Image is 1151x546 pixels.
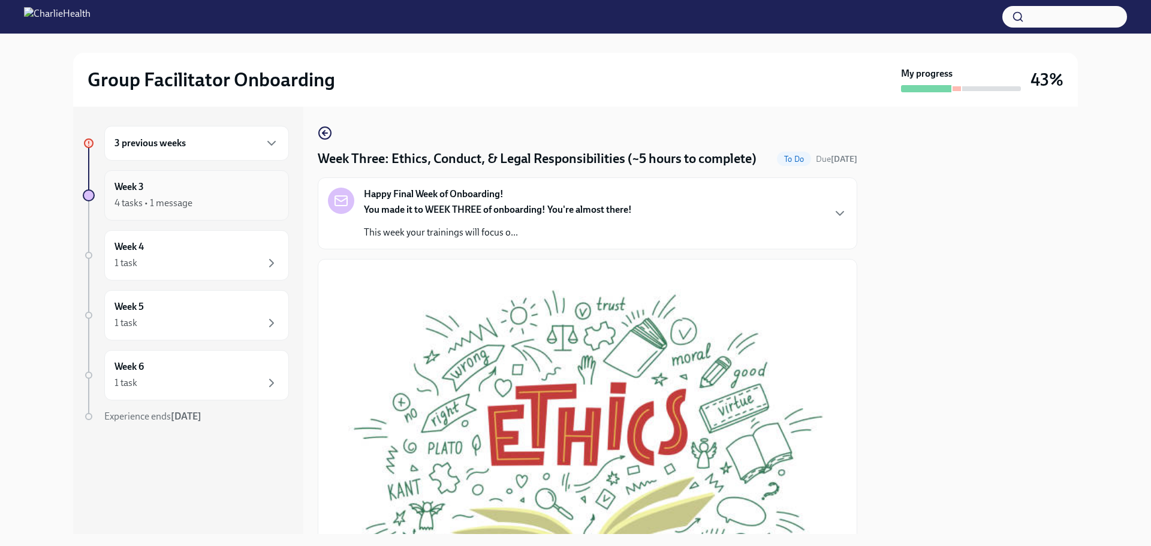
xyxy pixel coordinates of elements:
[777,155,811,164] span: To Do
[115,137,186,150] h6: 3 previous weeks
[104,411,201,422] span: Experience ends
[901,67,953,80] strong: My progress
[364,204,632,215] strong: You made it to WEEK THREE of onboarding! You're almost there!
[24,7,91,26] img: CharlieHealth
[115,360,144,373] h6: Week 6
[115,257,137,270] div: 1 task
[83,350,289,400] a: Week 61 task
[364,226,632,239] p: This week your trainings will focus o...
[816,154,857,164] span: Due
[115,180,144,194] h6: Week 3
[816,153,857,165] span: October 6th, 2025 10:00
[318,150,757,168] h4: Week Three: Ethics, Conduct, & Legal Responsibilities (~5 hours to complete)
[115,240,144,254] h6: Week 4
[364,188,504,201] strong: Happy Final Week of Onboarding!
[88,68,335,92] h2: Group Facilitator Onboarding
[115,316,137,330] div: 1 task
[83,290,289,340] a: Week 51 task
[115,197,192,210] div: 4 tasks • 1 message
[83,230,289,280] a: Week 41 task
[171,411,201,422] strong: [DATE]
[115,376,137,390] div: 1 task
[1031,69,1063,91] h3: 43%
[831,154,857,164] strong: [DATE]
[115,300,144,313] h6: Week 5
[104,126,289,161] div: 3 previous weeks
[83,170,289,221] a: Week 34 tasks • 1 message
